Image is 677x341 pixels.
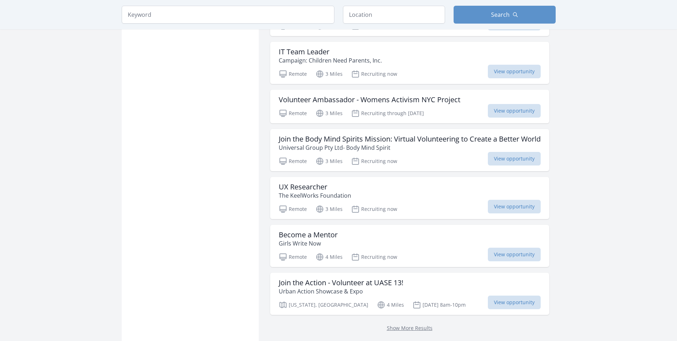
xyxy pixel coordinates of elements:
[279,239,338,248] p: Girls Write Now
[279,191,351,200] p: The KeelWorks Foundation
[351,109,424,118] p: Recruiting through [DATE]
[315,157,343,165] p: 3 Miles
[491,10,510,19] span: Search
[351,253,397,261] p: Recruiting now
[315,205,343,213] p: 3 Miles
[279,231,338,239] h3: Become a Mentor
[279,48,382,56] h3: IT Team Leader
[270,129,549,171] a: Join the Body Mind Spirits Mission: Virtual Volunteering to Create a Better World Universal Group...
[488,152,541,165] span: View opportunity
[351,70,397,78] p: Recruiting now
[279,135,541,143] h3: Join the Body Mind Spirits Mission: Virtual Volunteering to Create a Better World
[270,273,549,315] a: Join the Action - Volunteer at UASE 13! Urban Action Showcase & Expo [US_STATE], [GEOGRAPHIC_DATA...
[413,301,466,309] p: [DATE] 8am-10pm
[279,157,307,165] p: Remote
[279,56,382,65] p: Campaign: Children Need Parents, Inc.
[279,301,368,309] p: [US_STATE], [GEOGRAPHIC_DATA]
[315,70,343,78] p: 3 Miles
[377,301,404,309] p: 4 Miles
[270,177,549,219] a: UX Researcher The KeelWorks Foundation Remote 3 Miles Recruiting now View opportunity
[454,6,556,24] button: Search
[122,6,334,24] input: Keyword
[488,248,541,261] span: View opportunity
[279,143,541,152] p: Universal Group Pty Ltd- Body Mind Spirit
[488,296,541,309] span: View opportunity
[351,205,397,213] p: Recruiting now
[270,225,549,267] a: Become a Mentor Girls Write Now Remote 4 Miles Recruiting now View opportunity
[279,205,307,213] p: Remote
[351,157,397,165] p: Recruiting now
[279,287,403,296] p: Urban Action Showcase & Expo
[488,200,541,213] span: View opportunity
[279,253,307,261] p: Remote
[315,109,343,118] p: 3 Miles
[279,70,307,78] p: Remote
[279,95,460,104] h3: Volunteer Ambassador - Womens Activism NYC Project
[279,109,307,118] p: Remote
[488,65,541,78] span: View opportunity
[279,183,351,191] h3: UX Researcher
[343,6,445,24] input: Location
[270,90,549,123] a: Volunteer Ambassador - Womens Activism NYC Project Remote 3 Miles Recruiting through [DATE] View ...
[488,104,541,118] span: View opportunity
[279,278,403,287] h3: Join the Action - Volunteer at UASE 13!
[270,42,549,84] a: IT Team Leader Campaign: Children Need Parents, Inc. Remote 3 Miles Recruiting now View opportunity
[387,325,433,331] a: Show More Results
[315,253,343,261] p: 4 Miles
